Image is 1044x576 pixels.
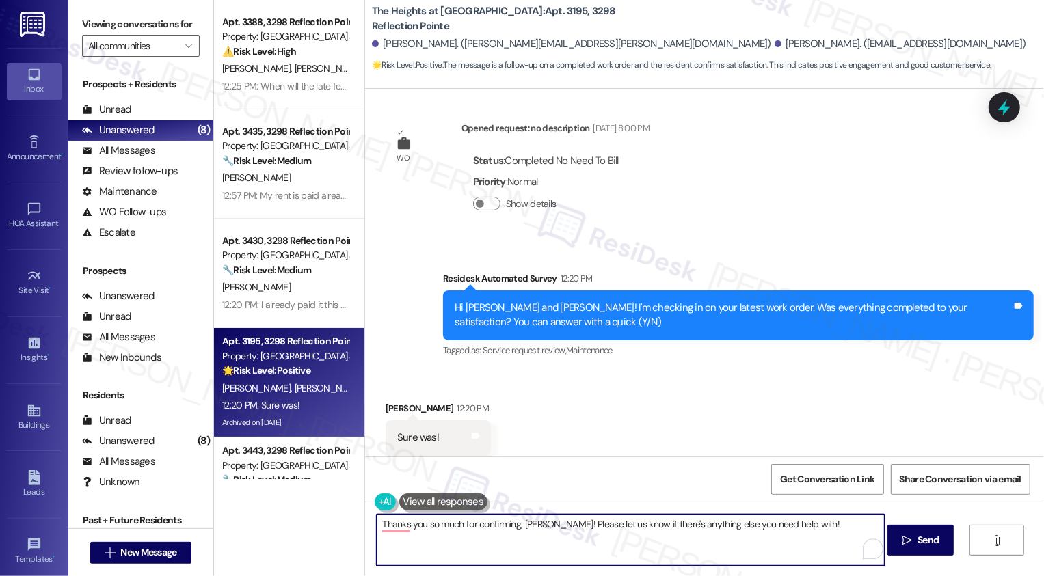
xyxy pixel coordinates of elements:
div: Property: [GEOGRAPHIC_DATA] at [GEOGRAPHIC_DATA] [222,458,349,473]
div: Residesk Automated Survey [443,271,1034,290]
a: Buildings [7,399,62,436]
div: Unanswered [82,123,155,137]
i:  [105,547,115,558]
div: Apt. 3195, 3298 Reflection Pointe [222,334,349,348]
div: Unanswered [82,289,155,303]
div: Apt. 3430, 3298 Reflection Pointe [222,234,349,248]
div: Property: [GEOGRAPHIC_DATA] at [GEOGRAPHIC_DATA] [222,248,349,262]
div: 12:20 PM [453,401,489,415]
span: [PERSON_NAME] [222,62,295,74]
strong: 🔧 Risk Level: Medium [222,474,311,486]
div: : Completed No Need To Bill [473,150,619,172]
div: (8) [194,430,213,452]
button: Send [887,525,954,556]
div: : Normal [473,172,619,193]
div: (8) [194,120,213,141]
span: [PERSON_NAME] [222,172,291,184]
button: Get Conversation Link [771,464,883,495]
strong: 🌟 Risk Level: Positive [222,364,310,376]
span: : The message is a follow-up on a completed work order and the resident confirms satisfaction. Th... [372,58,991,72]
strong: 🌟 Risk Level: Positive [372,59,442,70]
span: Service request review , [483,344,566,356]
button: Share Conversation via email [891,464,1030,495]
textarea: To enrich screen reader interactions, please activate Accessibility in Grammarly extension settings [377,515,885,566]
div: WO Follow-ups [82,205,166,219]
strong: 🔧 Risk Level: Medium [222,264,311,276]
a: Insights • [7,331,62,368]
span: • [49,284,51,293]
span: [PERSON_NAME] [222,382,295,394]
span: Share Conversation via email [900,472,1021,486]
span: Maintenance [566,344,613,356]
b: Priority [473,175,506,189]
div: Sure was! [397,430,439,445]
i:  [185,40,192,51]
div: 12:57 PM: My rent is paid already [222,189,351,202]
a: Site Visit • [7,264,62,301]
div: 12:20 PM [557,271,593,286]
div: Maintenance [82,184,157,199]
div: Escalate [82,225,135,240]
div: All Messages [82,143,155,158]
div: Residents [68,388,213,402]
div: Property: [GEOGRAPHIC_DATA] at [GEOGRAPHIC_DATA] [222,349,349,364]
span: [PERSON_NAME] [294,62,362,74]
input: All communities [88,35,178,57]
div: Tagged as: [386,456,491,476]
span: Get Conversation Link [780,472,874,486]
div: Prospects + Residents [68,77,213,92]
div: Unread [82,310,131,324]
div: Tagged as: [443,340,1034,360]
span: [PERSON_NAME] [294,382,362,394]
i:  [902,535,912,546]
a: Templates • [7,533,62,570]
div: Past + Future Residents [68,513,213,527]
span: Send [918,533,939,547]
div: New Inbounds [82,351,161,365]
a: Leads [7,466,62,503]
div: Opened request: no description [461,121,650,140]
i:  [991,535,1002,546]
strong: 🔧 Risk Level: Medium [222,154,311,167]
b: Status [473,154,504,167]
div: 12:20 PM: Sure was! [222,399,300,411]
div: WO [397,151,410,165]
div: Apt. 3443, 3298 Reflection Pointe [222,443,349,458]
b: The Heights at [GEOGRAPHIC_DATA]: Apt. 3195, 3298 Reflection Pointe [372,4,645,33]
label: Viewing conversations for [82,14,200,35]
a: HOA Assistant [7,197,62,234]
div: Unknown [82,475,140,489]
span: • [61,150,63,159]
div: [DATE] 8:00 PM [589,121,650,135]
button: New Message [90,542,191,564]
label: Show details [506,197,557,211]
img: ResiDesk Logo [20,12,48,37]
div: Apt. 3388, 3298 Reflection Pointe [222,15,349,29]
div: [PERSON_NAME]. ([PERSON_NAME][EMAIL_ADDRESS][PERSON_NAME][DOMAIN_NAME]) [372,37,771,51]
span: New Message [120,545,176,560]
div: Property: [GEOGRAPHIC_DATA] at [GEOGRAPHIC_DATA] [222,139,349,153]
div: Unread [82,413,131,428]
div: Unread [82,102,131,117]
div: Prospects [68,264,213,278]
strong: ⚠️ Risk Level: High [222,45,296,57]
div: 12:20 PM: I already paid it this morning [222,299,373,311]
div: Review follow-ups [82,164,178,178]
div: Archived on [DATE] [221,414,350,431]
span: [PERSON_NAME] [222,281,291,293]
span: • [53,552,55,562]
div: All Messages [82,454,155,469]
div: [PERSON_NAME]. ([EMAIL_ADDRESS][DOMAIN_NAME]) [775,37,1026,51]
div: Unanswered [82,434,155,448]
div: 12:25 PM: When will the late fee kick in ? [222,80,379,92]
span: • [47,351,49,360]
div: Hi [PERSON_NAME] and [PERSON_NAME]! I'm checking in on your latest work order. Was everything com... [455,301,1012,330]
div: Apt. 3435, 3298 Reflection Pointe [222,124,349,139]
div: [PERSON_NAME] [386,401,491,420]
div: All Messages [82,330,155,344]
a: Inbox [7,63,62,100]
div: Property: [GEOGRAPHIC_DATA] at [GEOGRAPHIC_DATA] [222,29,349,44]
